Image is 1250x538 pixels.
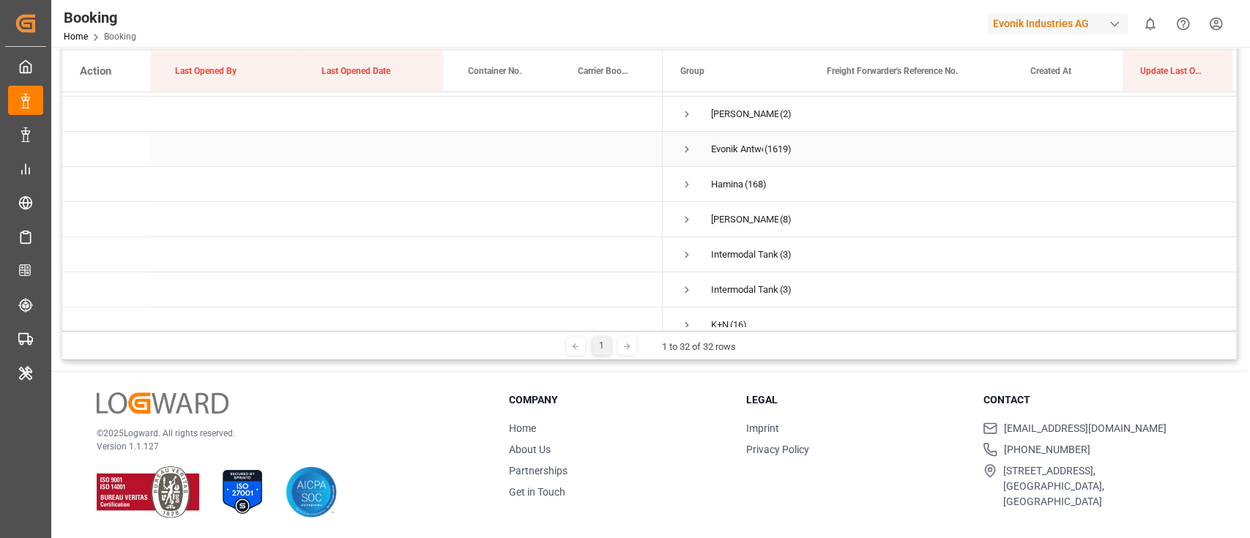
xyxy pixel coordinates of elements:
[1140,66,1202,76] span: Update Last Opened By
[711,168,743,201] div: Hamina
[746,444,809,455] a: Privacy Policy
[321,66,390,76] span: Last Opened Date
[680,66,704,76] span: Group
[62,202,663,237] div: Press SPACE to select this row.
[62,307,663,343] div: Press SPACE to select this row.
[1003,463,1202,509] span: [STREET_ADDRESS], [GEOGRAPHIC_DATA], [GEOGRAPHIC_DATA]
[62,132,663,167] div: Press SPACE to select this row.
[711,308,729,342] div: K+N
[662,340,736,354] div: 1 to 32 of 32 rows
[509,444,551,455] a: About Us
[509,465,568,477] a: Partnerships
[780,273,792,307] span: (3)
[97,427,472,440] p: © 2025 Logward. All rights reserved.
[97,466,199,518] img: ISO 9001 & ISO 14001 Certification
[62,272,663,307] div: Press SPACE to select this row.
[217,466,268,518] img: ISO 27001 Certification
[745,168,767,201] span: (168)
[711,132,763,166] div: Evonik Antwerp
[62,167,663,202] div: Press SPACE to select this row.
[730,308,747,342] span: (16)
[1134,7,1167,40] button: show 0 new notifications
[509,422,536,434] a: Home
[711,273,778,307] div: Intermodal Tank TransportEurope N.V.
[983,392,1202,408] h3: Contact
[1003,421,1166,436] span: [EMAIL_ADDRESS][DOMAIN_NAME]
[711,97,778,131] div: [PERSON_NAME] (TC Operator)
[1030,66,1071,76] span: Created At
[987,10,1134,37] button: Evonik Industries AG
[509,392,728,408] h3: Company
[578,66,632,76] span: Carrier Booking No.
[62,97,663,132] div: Press SPACE to select this row.
[746,392,965,408] h3: Legal
[746,422,779,434] a: Imprint
[509,486,565,498] a: Get in Touch
[64,31,88,42] a: Home
[711,238,778,272] div: Intermodal Tank Transport (TC Operator)
[286,466,337,518] img: AICPA SOC
[592,337,611,355] div: 1
[711,203,778,236] div: [PERSON_NAME] Global Transport BV
[780,203,792,236] span: (8)
[780,238,792,272] span: (3)
[64,7,136,29] div: Booking
[1003,442,1090,457] span: [PHONE_NUMBER]
[175,66,237,76] span: Last Opened By
[97,440,472,453] p: Version 1.1.127
[987,13,1128,34] div: Evonik Industries AG
[827,66,958,76] span: Freight Forwarder's Reference No.
[468,66,521,76] span: Container No.
[80,64,111,78] div: Action
[1167,7,1199,40] button: Help Center
[97,392,228,414] img: Logward Logo
[764,132,792,166] span: (1619)
[62,237,663,272] div: Press SPACE to select this row.
[780,97,792,131] span: (2)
